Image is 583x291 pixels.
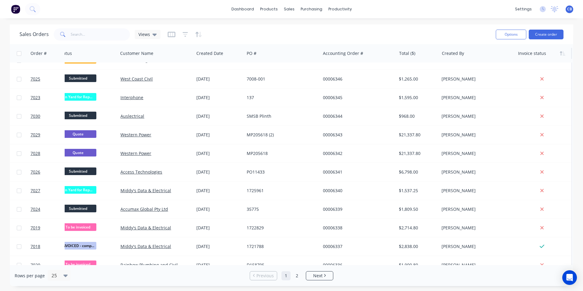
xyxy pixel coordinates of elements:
div: Accounting Order # [323,50,363,56]
div: 00006341 [323,169,391,175]
div: 00006336 [323,262,391,268]
a: 7030 [30,107,67,125]
a: Western Power [120,150,151,156]
span: To be invoiced [60,223,96,231]
div: [DATE] [196,76,242,82]
div: productivity [325,5,355,14]
div: [PERSON_NAME] [442,113,509,119]
a: 7029 [30,126,67,144]
div: Created By [442,50,464,56]
div: 00006337 [323,243,391,250]
a: 7019 [30,219,67,237]
a: Access Technologies [120,169,162,175]
span: Next [313,273,323,279]
a: Previous page [250,273,277,279]
span: 7028 [30,150,40,156]
div: $6,798.00 [399,169,435,175]
a: Western Power [120,132,151,138]
div: D158795 [247,262,314,268]
div: 00006339 [323,206,391,212]
span: Quote [60,130,96,138]
a: Auslectrical [120,113,144,119]
span: 7024 [30,206,40,212]
div: 00006343 [323,132,391,138]
div: sales [281,5,298,14]
span: 7023 [30,95,40,101]
div: 1725961 [247,188,314,194]
div: [PERSON_NAME] [442,225,509,231]
div: [PERSON_NAME] [442,262,509,268]
div: $968.00 [399,113,435,119]
a: Page 1 is your current page [281,271,291,280]
div: [DATE] [196,113,242,119]
span: Rows per page [15,273,45,279]
a: 7023 [30,88,67,107]
div: [PERSON_NAME] [442,132,509,138]
span: Views [138,31,150,38]
span: INVOICED - comp... [60,242,96,250]
div: $2,714.80 [399,225,435,231]
div: 35775 [247,206,314,212]
div: Status [59,50,72,56]
div: [PERSON_NAME] [442,150,509,156]
span: 7027 [30,188,40,194]
div: [DATE] [196,206,242,212]
span: 7020 [30,262,40,268]
a: Page 2 [292,271,302,280]
ul: Pagination [247,271,336,280]
span: 7018 [30,243,40,250]
div: Total ($) [399,50,415,56]
div: 1722829 [247,225,314,231]
div: [DATE] [196,243,242,250]
div: [PERSON_NAME] [442,95,509,101]
input: Search... [71,28,130,41]
div: PO11433 [247,169,314,175]
span: 7025 [30,76,40,82]
a: Middy's Data & Electrical [120,188,171,193]
div: $1,809.50 [399,206,435,212]
div: [DATE] [196,132,242,138]
span: In Yard for Rep... [60,93,96,101]
div: Order # [30,50,47,56]
a: Accumax Global Pty Ltd [120,206,168,212]
div: MP205618 (2) [247,132,314,138]
a: Rainbow Plumbing and Civil [120,262,178,268]
div: PO # [247,50,256,56]
span: Submitted [60,74,96,82]
span: Submitted [60,112,96,119]
div: Customer Name [120,50,153,56]
a: 7018 [30,237,67,256]
span: 7019 [30,225,40,231]
span: Submitted [60,205,96,212]
a: 7020 [30,256,67,274]
div: 1721788 [247,243,314,250]
div: [DATE] [196,169,242,175]
div: 00006342 [323,150,391,156]
button: Options [496,30,526,39]
a: 7025 [30,70,67,88]
div: $2,838.00 [399,243,435,250]
div: $1,595.00 [399,95,435,101]
span: 7029 [30,132,40,138]
div: $1,537.25 [399,188,435,194]
span: Quote [60,149,96,156]
a: 7026 [30,163,67,181]
a: Interphone [120,95,143,100]
h1: Sales Orders [20,31,49,37]
div: products [257,5,281,14]
a: 7024 [30,200,67,218]
span: Submitted [60,167,96,175]
span: 7026 [30,169,40,175]
div: $21,337.80 [399,132,435,138]
div: [DATE] [196,95,242,101]
a: dashboard [228,5,257,14]
button: Create order [529,30,563,39]
span: CB [567,6,572,12]
a: Middy's Data & Electrical [120,225,171,231]
a: Next page [306,273,333,279]
div: [DATE] [196,188,242,194]
div: [DATE] [196,150,242,156]
div: 00006344 [323,113,391,119]
span: To be invoiced [60,260,96,268]
div: [DATE] [196,225,242,231]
